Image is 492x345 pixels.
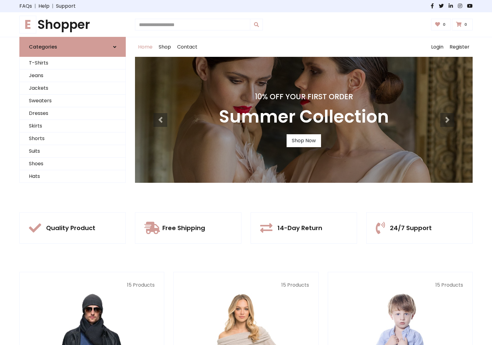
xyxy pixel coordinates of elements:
h1: Shopper [19,17,126,32]
a: Shoes [20,158,125,170]
span: 0 [441,22,447,27]
a: Jeans [20,69,125,82]
a: 0 [431,19,451,30]
a: Shop Now [287,134,321,147]
h3: Summer Collection [219,106,389,127]
a: T-Shirts [20,57,125,69]
p: 15 Products [29,281,155,289]
a: Home [135,37,156,57]
a: Hats [20,170,125,183]
a: Suits [20,145,125,158]
a: Dresses [20,107,125,120]
a: Jackets [20,82,125,95]
a: Sweaters [20,95,125,107]
a: Login [428,37,446,57]
h5: 14-Day Return [277,224,322,232]
span: | [50,2,56,10]
a: Categories [19,37,126,57]
h4: 10% Off Your First Order [219,92,389,101]
a: Skirts [20,120,125,132]
a: Shop [156,37,174,57]
a: Help [38,2,50,10]
p: 15 Products [183,281,309,289]
h5: Quality Product [46,224,95,232]
a: EShopper [19,17,126,32]
h5: 24/7 Support [390,224,432,232]
span: | [32,2,38,10]
p: 15 Products [337,281,463,289]
a: Support [56,2,76,10]
h6: Categories [29,44,57,50]
a: 0 [452,19,473,30]
a: FAQs [19,2,32,10]
span: E [19,16,36,33]
span: 0 [463,22,469,27]
a: Contact [174,37,200,57]
a: Register [446,37,473,57]
a: Shorts [20,132,125,145]
h5: Free Shipping [162,224,205,232]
